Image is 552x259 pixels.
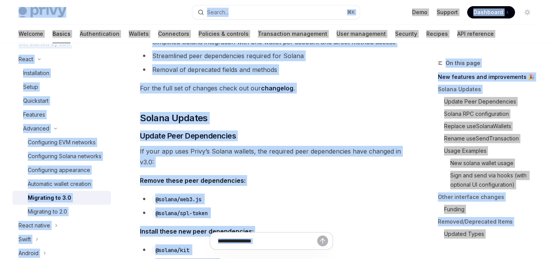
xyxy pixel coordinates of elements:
[28,193,71,202] div: Migrating to 3.0
[12,205,111,219] a: Migrating to 2.0
[438,120,540,132] a: Replace useSolanaWallets
[438,203,540,216] a: Funding
[337,25,386,43] a: User management
[521,6,533,18] button: Toggle dark mode
[438,157,540,169] a: New solana wallet usage
[12,232,111,246] button: Swift
[12,66,111,80] a: Installation
[28,152,101,161] div: Configuring Solana networks
[457,25,494,43] a: API reference
[140,130,236,141] span: Update Peer Dependencies
[19,235,31,244] div: Swift
[140,227,254,235] strong: Install these new peer dependencies:
[473,8,503,16] span: Dashboard
[12,135,111,149] a: Configuring EVM networks
[19,7,66,18] img: light logo
[218,232,317,249] input: Ask a question...
[12,122,111,135] button: Advanced
[438,216,540,228] a: Removed/Deprecated Items
[12,108,111,122] a: Features
[12,191,111,205] a: Migrating to 3.0
[438,169,540,191] a: Sign and send via hooks (with optional UI configuration)
[19,249,39,258] div: Android
[412,8,427,16] a: Demo
[438,95,540,108] a: Update Peer Dependencies
[23,69,49,78] div: Installation
[23,96,49,105] div: Quickstart
[12,80,111,94] a: Setup
[12,163,111,177] a: Configuring appearance
[317,236,328,246] button: Send message
[467,6,515,18] a: Dashboard
[28,179,91,189] div: Automatic wallet creation
[437,8,458,16] a: Support
[140,83,402,94] span: For the full set of changes check out our .
[207,8,229,17] div: Search...
[438,108,540,120] a: Solana RPC configuration
[52,25,71,43] a: Basics
[19,25,43,43] a: Welcome
[158,25,189,43] a: Connectors
[347,9,355,15] span: ⌘ K
[258,25,327,43] a: Transaction management
[19,55,33,64] div: React
[446,58,480,68] span: On this page
[261,84,293,92] a: changelog
[438,145,540,157] a: Usage Examples
[12,149,111,163] a: Configuring Solana networks
[23,110,45,119] div: Features
[438,228,540,240] a: Updated Types
[28,165,90,175] div: Configuring appearance
[426,25,448,43] a: Recipes
[23,124,49,133] div: Advanced
[19,221,50,230] div: React native
[28,138,96,147] div: Configuring EVM networks
[140,146,402,167] span: If your app uses Privy’s Solana wallets, the required peer dependencies have changed in v3.0:
[12,52,111,66] button: React
[12,94,111,108] a: Quickstart
[140,64,402,75] li: Removal of deprecated fields and methods
[23,82,38,92] div: Setup
[152,195,205,204] code: @solana/web3.js
[140,50,402,61] li: Streamlined peer dependencies required for Solana
[12,219,111,232] button: React native
[395,25,417,43] a: Security
[80,25,119,43] a: Authentication
[28,207,67,216] div: Migrating to 2.0
[12,177,111,191] a: Automatic wallet creation
[140,112,208,124] span: Solana Updates
[129,25,149,43] a: Wallets
[199,25,249,43] a: Policies & controls
[438,132,540,145] a: Rename useSendTransaction
[192,5,360,19] button: Search...⌘K
[438,191,540,203] a: Other interface changes
[140,177,246,184] strong: Remove these peer dependencies:
[438,83,540,95] a: Solana Updates
[438,71,540,83] a: New features and improvements 🎉
[152,209,211,217] code: @solana/spl-token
